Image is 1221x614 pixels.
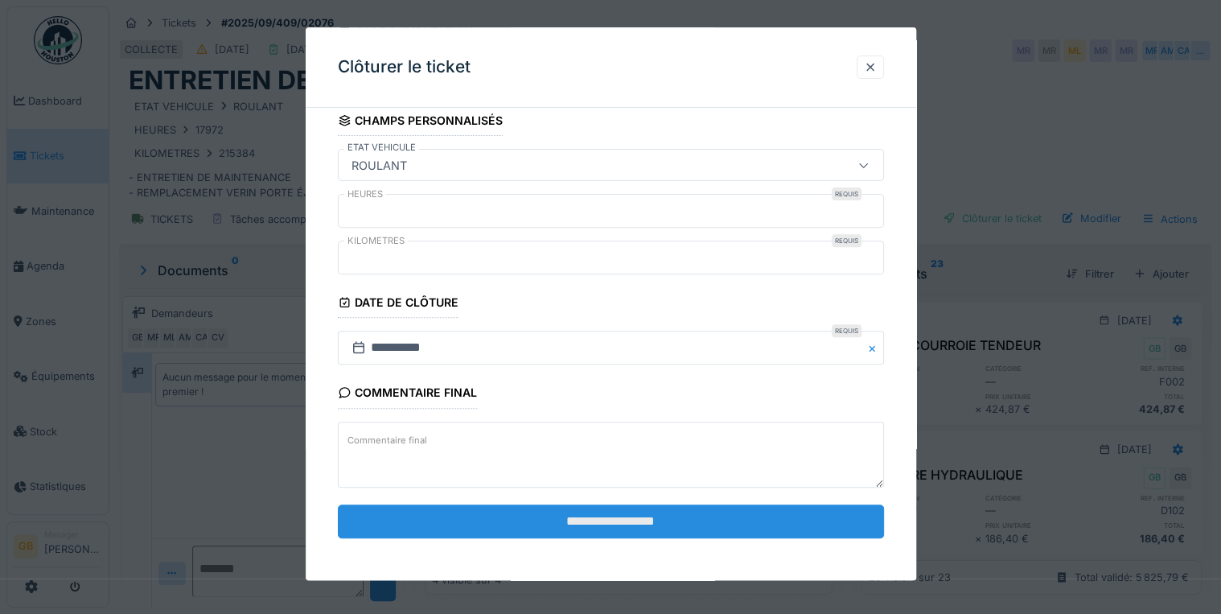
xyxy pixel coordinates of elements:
label: ETAT VEHICULE [344,142,419,155]
div: ROULANT [345,157,413,175]
div: Commentaire final [338,381,478,409]
button: Close [866,332,884,365]
label: HEURES [344,188,386,202]
h3: Clôturer le ticket [338,57,471,77]
div: Date de clôture [338,291,459,319]
label: Commentaire final [344,431,430,451]
label: KILOMETRES [344,235,408,249]
div: Champs personnalisés [338,109,504,137]
div: Requis [832,235,861,248]
div: Requis [832,325,861,338]
div: Requis [832,188,861,201]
